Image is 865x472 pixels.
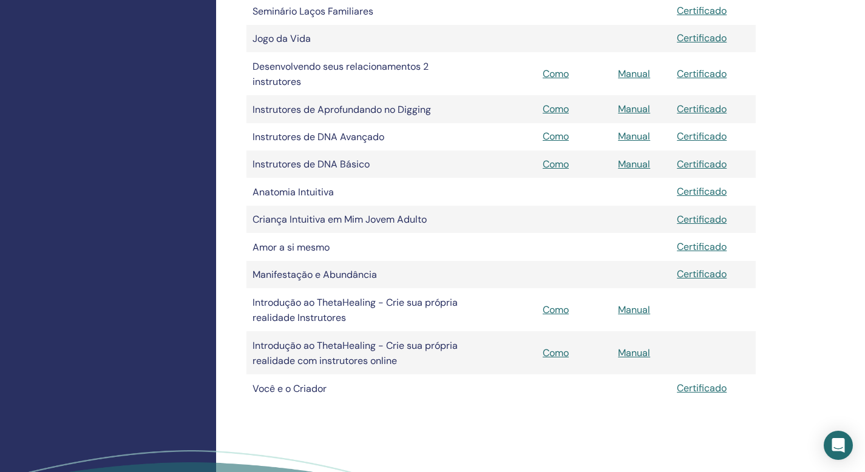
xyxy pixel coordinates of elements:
font: Instrutores de DNA Avançado [253,130,384,143]
a: Manual [618,67,650,80]
font: Seminário Laços Familiares [253,5,373,18]
font: Jogo da Vida [253,32,311,45]
font: Você e o Criador [253,382,327,394]
font: Anatomia Intuitiva [253,186,334,198]
a: Certificado [677,4,727,17]
a: Como [543,158,569,170]
a: Como [543,130,569,143]
a: Certificado [677,268,727,280]
a: Certificado [677,185,727,198]
a: Como [543,103,569,115]
a: Certificado [677,213,727,226]
a: Como [543,346,569,359]
font: Instrutores de DNA Básico [253,158,370,170]
a: Manual [618,303,650,316]
a: Manual [618,130,650,143]
font: Instrutores de Aprofundando no Digging [253,103,431,116]
font: Amor a si mesmo [253,241,330,254]
a: Certificado [677,382,727,394]
font: Desenvolvendo seus relacionamentos 2 instrutores [253,60,429,88]
a: Certificado [677,103,727,115]
a: Manual [618,346,650,359]
font: Manifestação e Abundância [253,268,377,281]
a: Como [543,303,569,316]
a: Certificado [677,240,727,253]
a: Certificado [677,130,727,143]
a: Manual [618,158,650,170]
font: Introdução ao ThetaHealing - Crie sua própria realidade com instrutores online [253,339,458,367]
a: Certificado [677,67,727,80]
a: Certificado [677,32,727,44]
a: Certificado [677,158,727,170]
a: Como [543,67,569,80]
font: Criança Intuitiva em Mim Jovem Adulto [253,213,427,226]
font: Introdução ao ThetaHealing - Crie sua própria realidade Instrutores [253,296,458,324]
div: Open Intercom Messenger [824,431,853,460]
a: Manual [618,103,650,115]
